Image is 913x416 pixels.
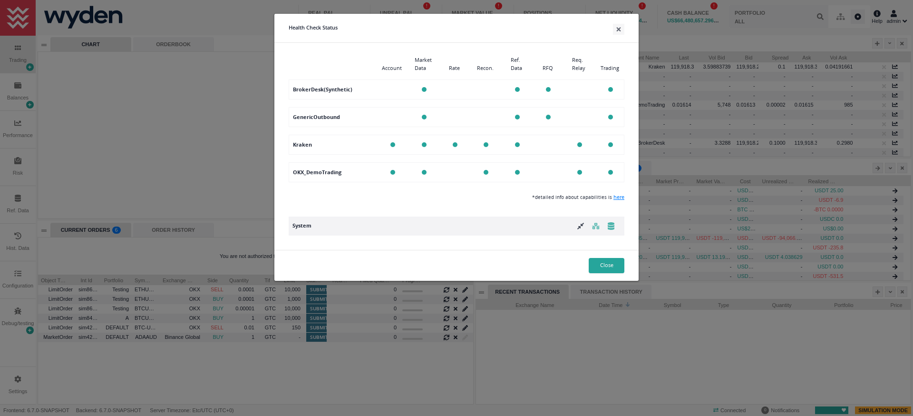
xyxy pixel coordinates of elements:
[543,64,553,72] span: RFQ
[449,64,460,72] span: Rate
[289,193,624,201] span: *detailed info about capabilities is
[415,56,432,72] span: Market Data
[511,56,522,72] span: Ref. Data
[293,113,375,121] span: GenericOutbound
[292,222,311,229] span: System
[589,258,624,273] button: Close
[293,141,375,149] span: Kraken
[293,168,375,177] span: OKX_DemoTrading
[613,24,624,35] button: ×
[293,86,375,94] span: BrokerDesk (Synthetic)
[477,64,494,72] span: Recon.
[601,64,619,72] span: Trading
[382,64,402,72] span: Account
[572,56,585,72] span: Req. Relay
[613,193,624,200] a: here
[289,24,624,35] h5: Health Check Status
